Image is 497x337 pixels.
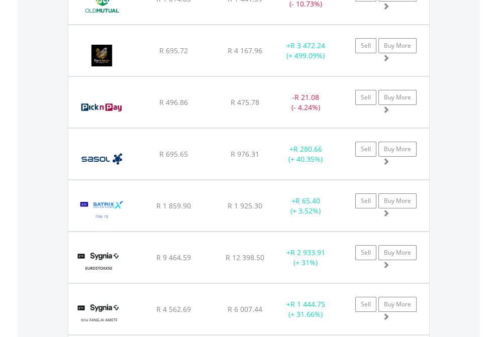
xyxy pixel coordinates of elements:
[159,97,188,107] span: R 496.86
[378,142,417,157] a: Buy More
[228,304,262,314] span: R 6 007.44
[73,89,130,125] img: EQU.ZA.PIK.png
[355,193,376,208] a: Sell
[73,296,124,332] img: EQU.ZA.SYFANG.png
[228,201,262,210] span: R 1 925.30
[73,141,130,177] img: EQU.ZA.SOL.png
[355,245,376,260] a: Sell
[355,142,376,157] a: Sell
[355,90,376,105] a: Sell
[290,41,325,50] span: R 3 472.24
[290,248,325,257] span: R 2 933.91
[378,193,417,208] a: Buy More
[156,304,191,314] span: R 4 562.69
[274,299,337,319] div: + (+ 31.66%)
[159,46,188,55] span: R 695.72
[73,245,124,280] img: EQU.ZA.SYGEU.png
[156,253,191,262] span: R 9 464.59
[290,299,325,309] span: R 1 444.75
[159,149,188,159] span: R 695.65
[226,253,264,262] span: R 12 398.50
[274,41,337,61] div: + (+ 499.09%)
[274,144,337,164] div: + (+ 40.35%)
[355,297,376,312] a: Sell
[295,196,320,205] span: R 65.40
[274,92,337,113] div: - (- 4.24%)
[231,97,259,107] span: R 475.78
[156,201,191,210] span: R 1 859.90
[293,144,322,154] span: R 280.66
[231,149,259,159] span: R 976.31
[73,193,131,229] img: EQU.ZA.STXFIN.png
[228,46,262,55] span: R 4 167.96
[378,245,417,260] a: Buy More
[294,92,319,102] span: R 21.08
[355,38,376,53] a: Sell
[274,248,337,268] div: + (+ 31%)
[378,297,417,312] a: Buy More
[274,196,337,216] div: + (+ 3.52%)
[73,38,130,73] img: EQU.ZA.PAN.png
[378,38,417,53] a: Buy More
[378,90,417,105] a: Buy More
